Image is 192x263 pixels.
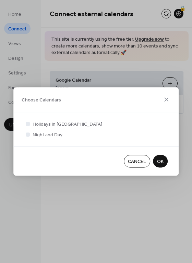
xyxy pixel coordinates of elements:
span: Choose Calendars [22,97,61,104]
button: OK [153,155,168,168]
span: OK [157,158,164,165]
span: Night and Day [33,131,62,139]
span: Holidays in [GEOGRAPHIC_DATA] [33,121,102,128]
span: Cancel [128,158,146,165]
button: Cancel [124,155,150,168]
